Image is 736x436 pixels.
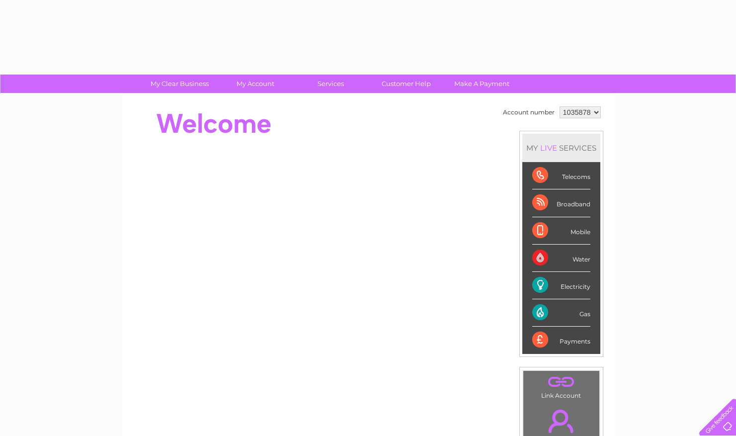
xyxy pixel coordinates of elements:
[532,299,590,327] div: Gas
[532,217,590,245] div: Mobile
[290,75,372,93] a: Services
[214,75,296,93] a: My Account
[139,75,221,93] a: My Clear Business
[532,162,590,189] div: Telecoms
[538,143,559,153] div: LIVE
[441,75,523,93] a: Make A Payment
[532,189,590,217] div: Broadband
[522,134,600,162] div: MY SERVICES
[500,104,557,121] td: Account number
[532,327,590,353] div: Payments
[526,373,597,391] a: .
[532,272,590,299] div: Electricity
[365,75,447,93] a: Customer Help
[523,370,600,402] td: Link Account
[532,245,590,272] div: Water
